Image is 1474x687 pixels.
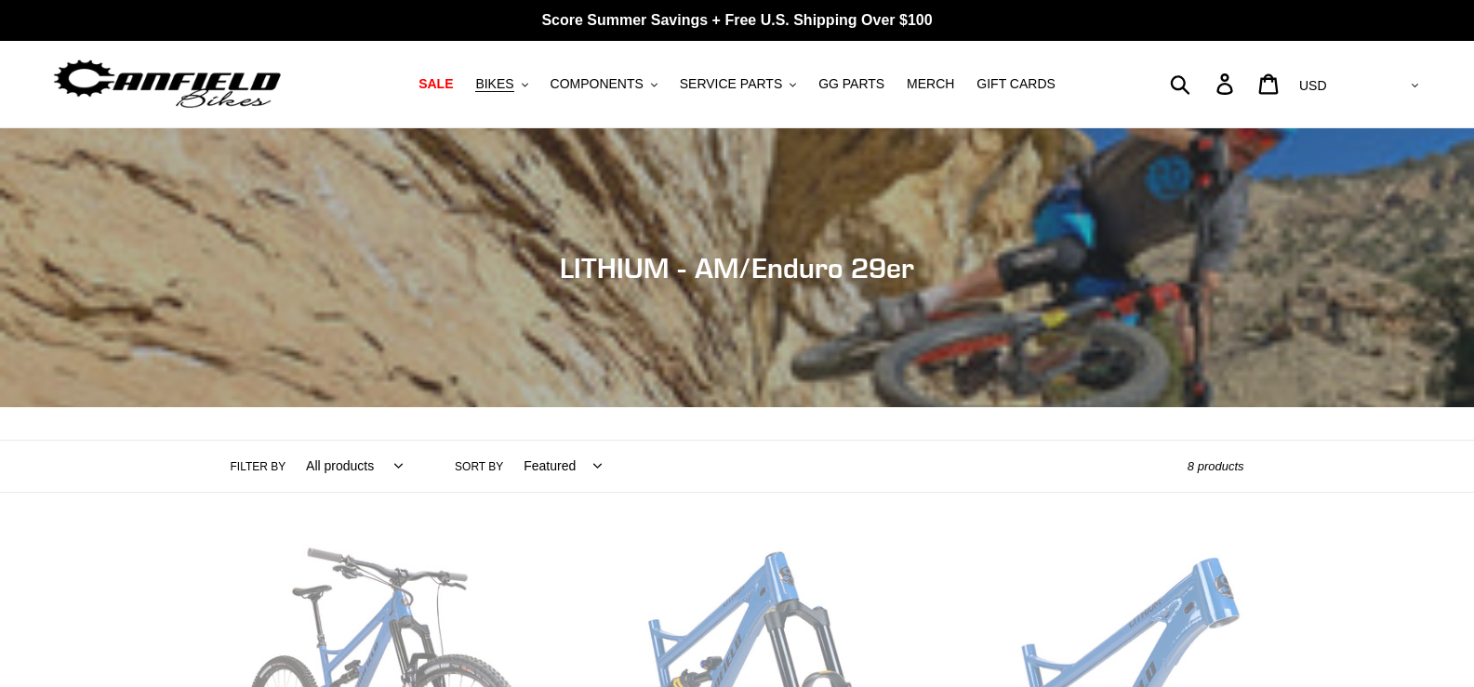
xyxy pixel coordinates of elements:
span: GG PARTS [818,76,884,92]
button: SERVICE PARTS [671,72,805,97]
span: COMPONENTS [551,76,644,92]
a: GIFT CARDS [967,72,1065,97]
span: SALE [418,76,453,92]
input: Search [1180,63,1228,104]
label: Sort by [455,458,503,475]
span: MERCH [907,76,954,92]
a: MERCH [897,72,963,97]
a: SALE [409,72,462,97]
button: COMPONENTS [541,72,667,97]
span: GIFT CARDS [976,76,1056,92]
button: BIKES [466,72,537,97]
label: Filter by [231,458,286,475]
span: BIKES [475,76,513,92]
span: SERVICE PARTS [680,76,782,92]
span: LITHIUM - AM/Enduro 29er [560,251,914,284]
img: Canfield Bikes [51,55,284,113]
a: GG PARTS [809,72,894,97]
span: 8 products [1188,459,1244,473]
